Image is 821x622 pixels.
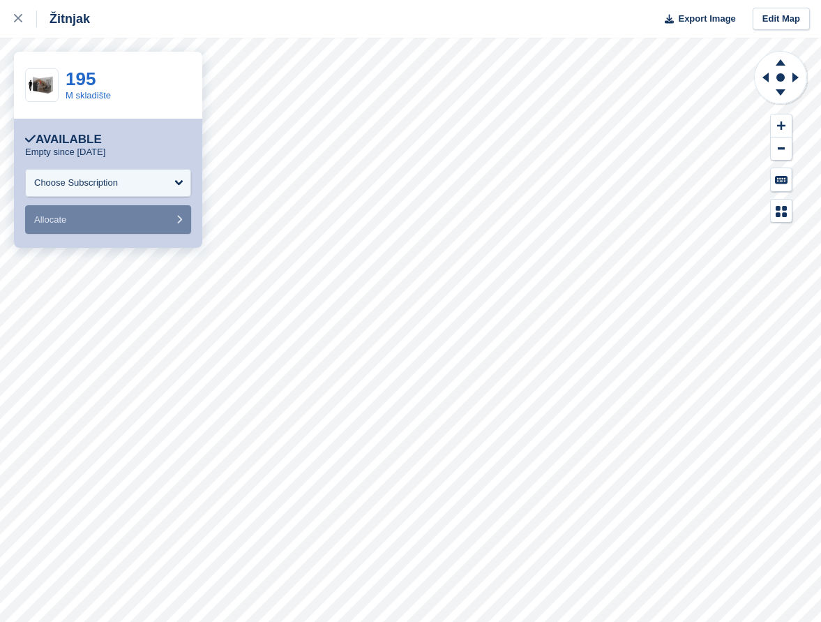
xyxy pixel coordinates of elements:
[34,214,66,225] span: Allocate
[678,12,735,26] span: Export Image
[771,138,792,161] button: Zoom Out
[66,90,111,101] a: M skladište
[25,147,105,158] p: Empty since [DATE]
[25,133,102,147] div: Available
[26,73,58,98] img: 60-sqft-unit.jpg
[656,8,736,31] button: Export Image
[37,10,90,27] div: Žitnjak
[753,8,810,31] a: Edit Map
[771,200,792,223] button: Map Legend
[34,176,118,190] div: Choose Subscription
[771,168,792,191] button: Keyboard Shortcuts
[25,205,191,234] button: Allocate
[771,114,792,138] button: Zoom In
[66,68,96,89] a: 195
